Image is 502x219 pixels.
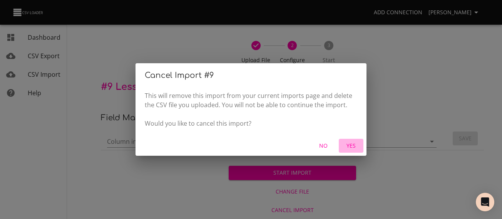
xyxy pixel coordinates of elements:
[314,141,333,151] span: No
[339,139,363,153] button: Yes
[145,91,357,128] p: This will remove this import from your current imports page and delete the CSV file you uploaded....
[145,69,357,82] h2: Cancel Import # 9
[342,141,360,151] span: Yes
[476,193,494,211] div: Open Intercom Messenger
[311,139,336,153] button: No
